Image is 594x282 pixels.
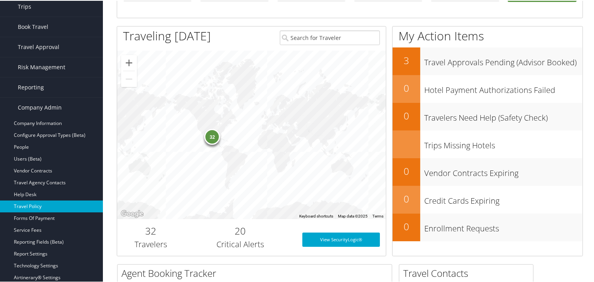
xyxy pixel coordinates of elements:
[424,163,583,178] h3: Vendor Contracts Expiring
[393,81,420,94] h2: 0
[424,80,583,95] h3: Hotel Payment Authorizations Failed
[18,97,62,117] span: Company Admin
[393,185,583,213] a: 0Credit Cards Expiring
[393,108,420,122] h2: 0
[403,266,533,279] h2: Travel Contacts
[121,266,392,279] h2: Agent Booking Tracker
[119,208,145,218] a: Open this area in Google Maps (opens a new window)
[393,53,420,66] h2: 3
[393,47,583,74] a: 3Travel Approvals Pending (Advisor Booked)
[393,164,420,177] h2: 0
[280,30,380,44] input: Search for Traveler
[121,70,137,86] button: Zoom out
[424,135,583,150] h3: Trips Missing Hotels
[372,213,383,218] a: Terms (opens in new tab)
[123,27,211,44] h1: Traveling [DATE]
[18,77,44,97] span: Reporting
[393,191,420,205] h2: 0
[18,36,59,56] span: Travel Approval
[121,54,137,70] button: Zoom in
[18,57,65,76] span: Risk Management
[393,130,583,157] a: Trips Missing Hotels
[393,219,420,233] h2: 0
[123,238,178,249] h3: Travelers
[393,102,583,130] a: 0Travelers Need Help (Safety Check)
[393,74,583,102] a: 0Hotel Payment Authorizations Failed
[393,213,583,240] a: 0Enrollment Requests
[190,238,290,249] h3: Critical Alerts
[299,213,333,218] button: Keyboard shortcuts
[205,128,220,144] div: 32
[393,157,583,185] a: 0Vendor Contracts Expiring
[424,52,583,67] h3: Travel Approvals Pending (Advisor Booked)
[338,213,368,218] span: Map data ©2025
[424,108,583,123] h3: Travelers Need Help (Safety Check)
[119,208,145,218] img: Google
[424,191,583,206] h3: Credit Cards Expiring
[123,223,178,237] h2: 32
[393,27,583,44] h1: My Action Items
[190,223,290,237] h2: 20
[18,16,48,36] span: Book Travel
[302,232,380,246] a: View SecurityLogic®
[424,218,583,233] h3: Enrollment Requests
